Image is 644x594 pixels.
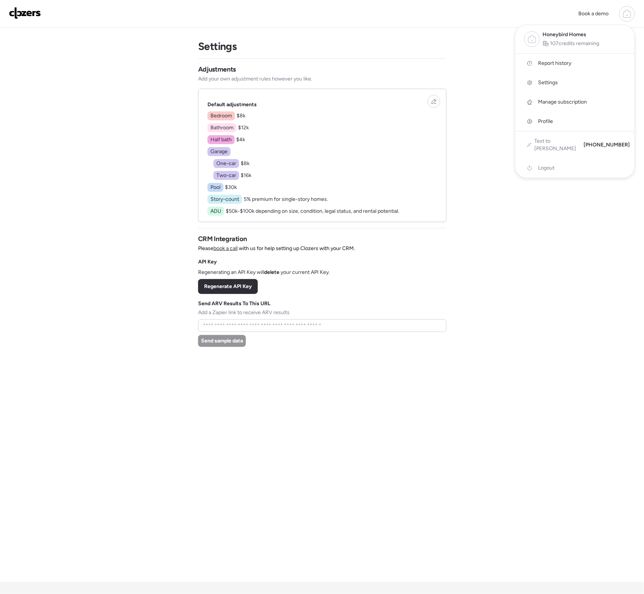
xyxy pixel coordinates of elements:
[515,73,635,92] a: Settings
[538,79,558,86] span: Settings
[538,118,553,125] span: Profile
[527,138,578,152] a: Text to [PERSON_NAME]
[584,141,630,149] span: [PHONE_NUMBER]
[538,164,555,172] span: Logout
[538,60,572,67] span: Report history
[579,10,609,17] span: Book a demo
[515,54,635,73] a: Report history
[515,112,635,131] a: Profile
[543,31,587,38] span: Honeybird Homes
[535,138,578,152] span: Text to [PERSON_NAME]
[538,98,587,106] span: Manage subscription
[9,7,41,19] img: Logo
[550,40,600,47] span: 107 credits remaining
